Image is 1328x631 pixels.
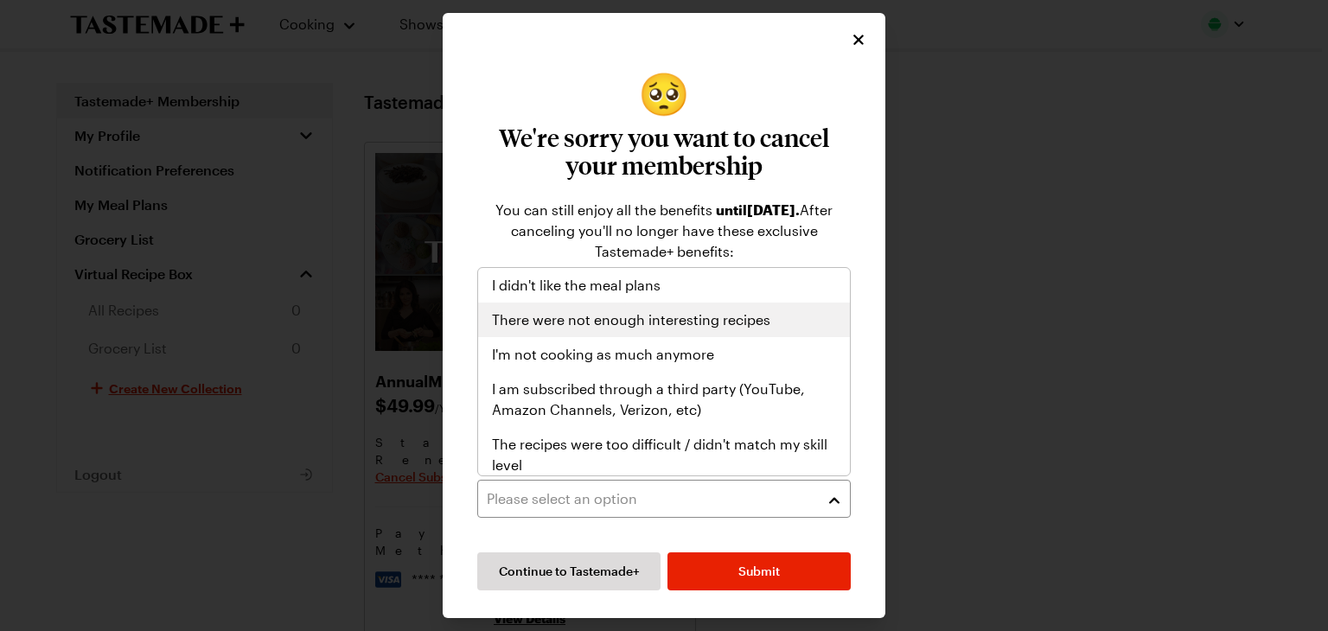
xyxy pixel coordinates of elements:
[492,344,714,365] span: I'm not cooking as much anymore
[477,480,851,518] button: Please select an option
[492,275,661,296] span: I didn't like the meal plans
[492,434,836,475] span: The recipes were too difficult / didn't match my skill level
[492,309,770,330] span: There were not enough interesting recipes
[492,379,836,420] span: I am subscribed through a third party (YouTube, Amazon Channels, Verizon, etc)
[487,488,815,509] div: Please select an option
[477,267,851,476] div: Please select an option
